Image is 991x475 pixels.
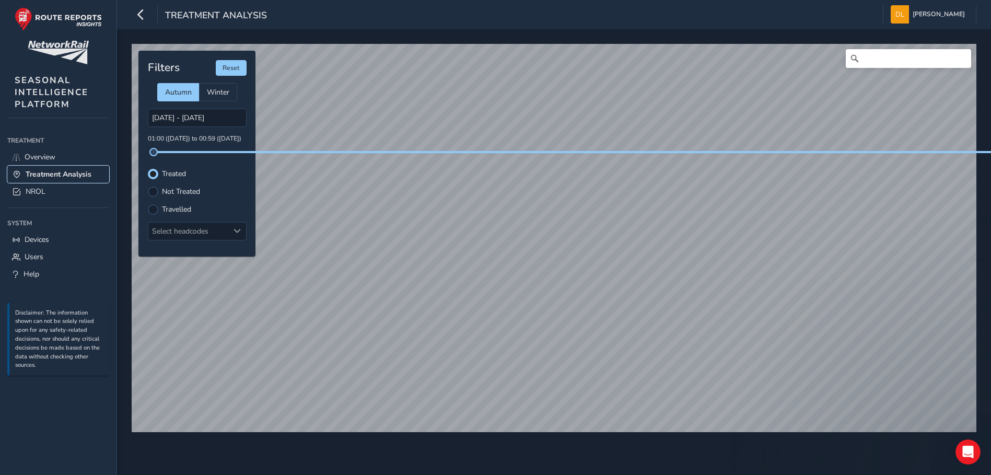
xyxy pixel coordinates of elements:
p: 01:00 ([DATE]) to 00:59 ([DATE]) [148,134,247,144]
span: Autumn [165,87,192,97]
h4: Filters [148,61,180,74]
div: System [7,215,109,231]
span: Treatment Analysis [26,169,91,179]
span: Users [25,252,43,262]
a: NROL [7,183,109,200]
span: Winter [207,87,229,97]
div: Autumn [157,83,199,101]
div: Winter [199,83,237,101]
span: [PERSON_NAME] [913,5,965,24]
div: Select headcodes [148,223,229,240]
a: Devices [7,231,109,248]
p: Disclaimer: The information shown can not be solely relied upon for any safety-related decisions,... [15,309,104,370]
span: NROL [26,187,45,196]
label: Not Treated [162,188,200,195]
div: Treatment [7,133,109,148]
a: Treatment Analysis [7,166,109,183]
button: [PERSON_NAME] [891,5,969,24]
iframe: Intercom live chat [955,439,981,465]
label: Travelled [162,206,191,213]
canvas: Map [132,44,976,440]
img: customer logo [28,41,89,64]
label: Treated [162,170,186,178]
img: diamond-layout [891,5,909,24]
span: Treatment Analysis [165,9,267,24]
button: Reset [216,60,247,76]
span: Overview [25,152,55,162]
a: Help [7,265,109,283]
a: Overview [7,148,109,166]
img: rr logo [15,7,102,31]
a: Users [7,248,109,265]
input: Search [846,49,971,68]
span: Help [24,269,39,279]
span: SEASONAL INTELLIGENCE PLATFORM [15,74,88,110]
span: Devices [25,235,49,245]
